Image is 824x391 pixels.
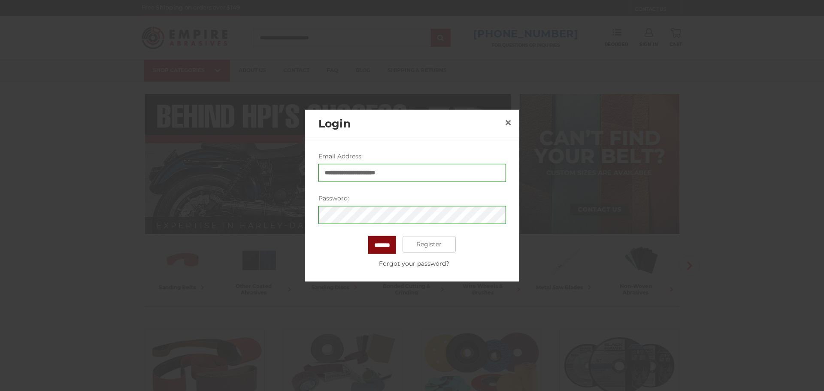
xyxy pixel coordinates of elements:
a: Forgot your password? [323,259,506,268]
span: × [504,114,512,131]
a: Close [501,116,515,130]
a: Register [403,236,456,253]
h2: Login [318,115,501,132]
label: Email Address: [318,152,506,161]
label: Password: [318,194,506,203]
